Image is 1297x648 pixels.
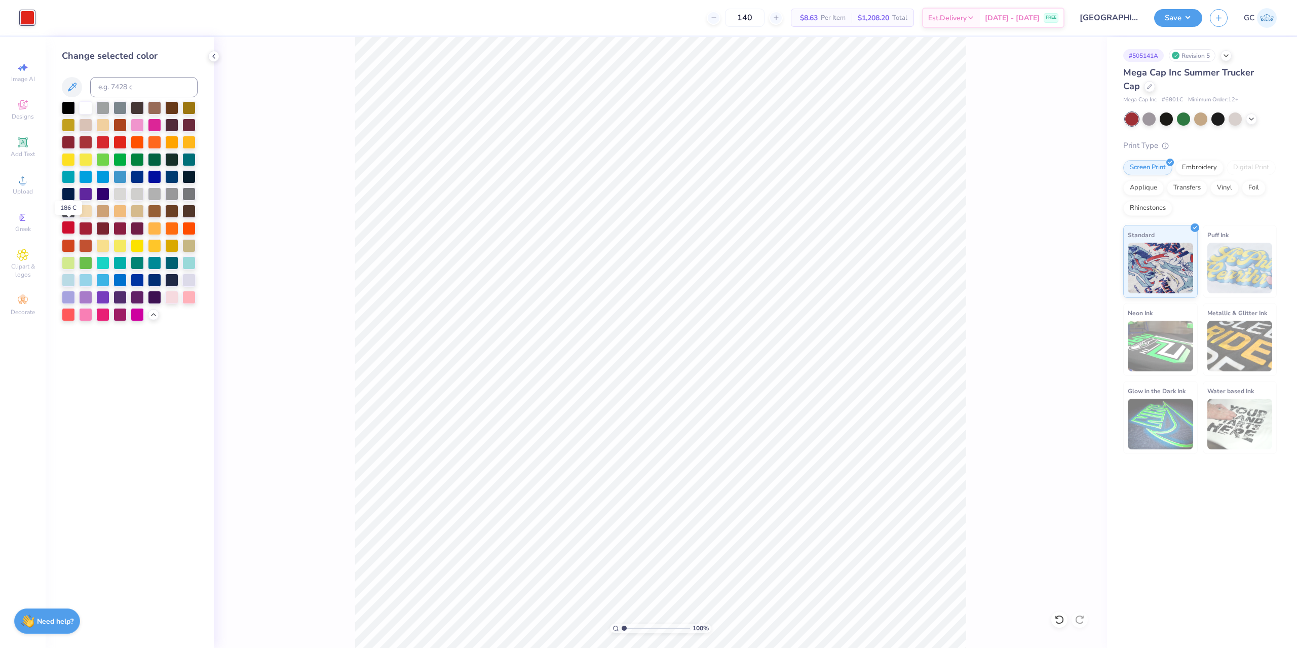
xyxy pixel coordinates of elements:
[1162,96,1183,104] span: # 6801C
[37,617,73,626] strong: Need help?
[1257,8,1277,28] img: Gerard Christopher Trorres
[821,13,846,23] span: Per Item
[1244,12,1254,24] span: GC
[797,13,818,23] span: $8.63
[1207,308,1267,318] span: Metallic & Glitter Ink
[985,13,1040,23] span: [DATE] - [DATE]
[1210,180,1239,196] div: Vinyl
[1188,96,1239,104] span: Minimum Order: 12 +
[62,49,198,63] div: Change selected color
[892,13,907,23] span: Total
[1207,386,1254,396] span: Water based Ink
[1167,180,1207,196] div: Transfers
[1046,14,1056,21] span: FREE
[11,150,35,158] span: Add Text
[5,262,41,279] span: Clipart & logos
[13,187,33,196] span: Upload
[12,112,34,121] span: Designs
[1207,243,1273,293] img: Puff Ink
[11,75,35,83] span: Image AI
[1244,8,1277,28] a: GC
[1128,321,1193,371] img: Neon Ink
[90,77,198,97] input: e.g. 7428 c
[1128,399,1193,449] img: Glow in the Dark Ink
[55,201,82,215] div: 186 C
[15,225,31,233] span: Greek
[1123,66,1254,92] span: Mega Cap Inc Summer Trucker Cap
[1123,140,1277,151] div: Print Type
[1207,399,1273,449] img: Water based Ink
[1123,96,1157,104] span: Mega Cap Inc
[1154,9,1202,27] button: Save
[725,9,765,27] input: – –
[1123,201,1172,216] div: Rhinestones
[11,308,35,316] span: Decorate
[1128,230,1155,240] span: Standard
[1175,160,1224,175] div: Embroidery
[693,624,709,633] span: 100 %
[1123,49,1164,62] div: # 505141A
[1128,308,1153,318] span: Neon Ink
[1207,321,1273,371] img: Metallic & Glitter Ink
[1242,180,1266,196] div: Foil
[858,13,889,23] span: $1,208.20
[928,13,967,23] span: Est. Delivery
[1207,230,1229,240] span: Puff Ink
[1123,180,1164,196] div: Applique
[1123,160,1172,175] div: Screen Print
[1072,8,1147,28] input: Untitled Design
[1128,243,1193,293] img: Standard
[1128,386,1186,396] span: Glow in the Dark Ink
[1169,49,1215,62] div: Revision 5
[1227,160,1276,175] div: Digital Print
